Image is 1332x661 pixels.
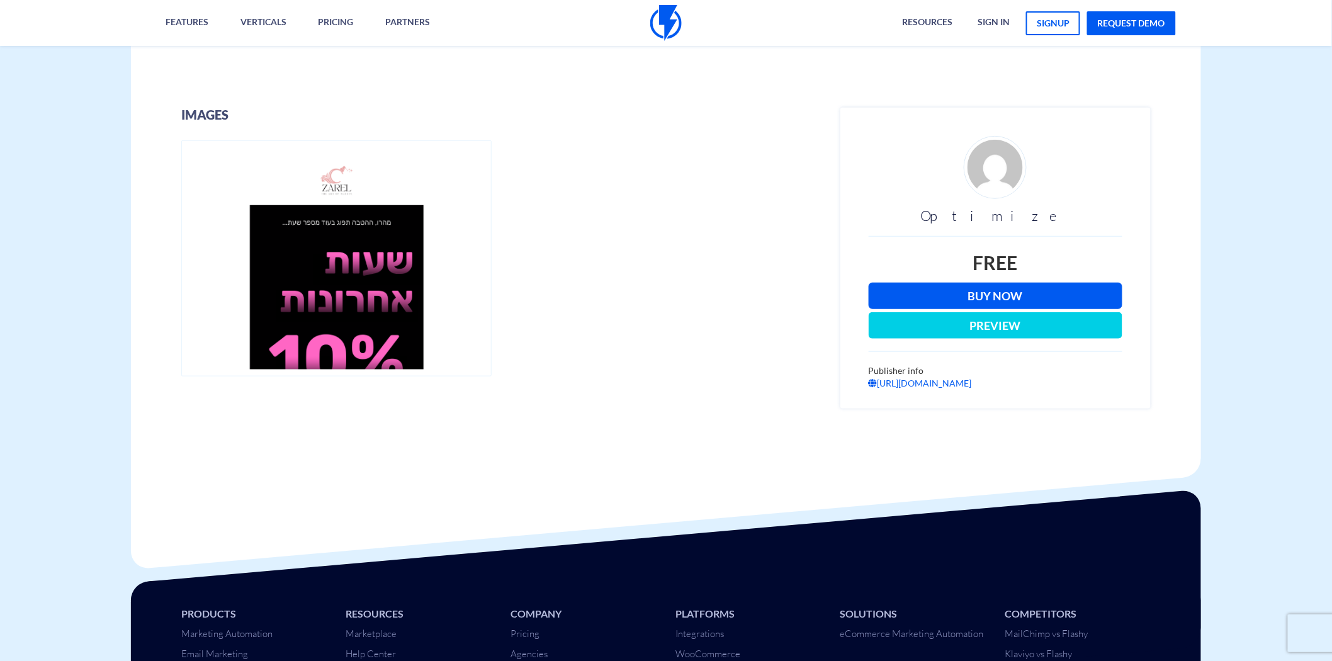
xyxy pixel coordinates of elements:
[675,607,821,621] li: Platforms
[511,628,539,640] a: Pricing
[869,283,1122,309] a: Buy Now
[511,607,657,621] li: Company
[181,140,492,376] img: Optimize - ברוכים הבאים מייל 2 - templates
[869,312,1122,339] button: Preview
[1087,11,1176,35] a: request demo
[181,607,327,621] li: Products
[840,628,984,640] a: eCommerce Marketing Automation
[1005,648,1072,660] a: Klaviyo vs Flashy
[964,136,1027,199] img: d4fe36f24926ae2e6254bfc5557d6d03
[346,628,397,640] a: Marketplace
[1026,11,1080,35] a: signup
[346,648,397,660] a: Help Center
[181,648,248,660] a: Email Marketing
[869,365,924,376] span: Publisher info
[840,607,986,621] li: Solutions
[869,249,1122,276] div: Free
[181,628,273,640] a: Marketing Automation
[1005,628,1088,640] a: MailChimp vs Flashy
[1005,607,1151,621] li: Competitors
[181,108,821,121] h3: images
[346,607,492,621] li: Resources
[869,208,1122,223] h3: Optimize
[511,648,548,660] a: Agencies
[869,378,972,388] a: [URL][DOMAIN_NAME]
[675,628,724,640] a: Integrations
[675,648,740,660] a: WooCommerce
